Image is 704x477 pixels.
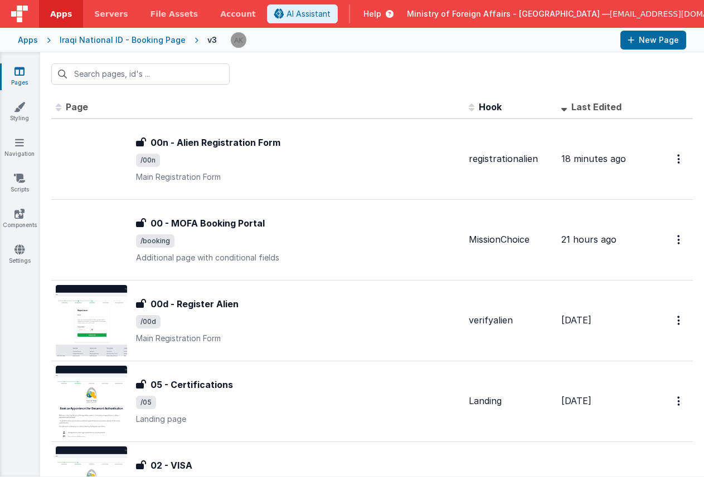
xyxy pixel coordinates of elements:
h3: 00d - Register Alien [150,297,239,311]
div: Iraqi National ID - Booking Page [60,35,186,46]
div: Apps [18,35,38,46]
div: registrationalien [469,153,552,165]
span: Last Edited [571,101,622,112]
div: MissionChoice [469,233,552,246]
h3: 00 - MOFA Booking Portal [150,217,265,230]
p: Main Registration Form [136,171,460,183]
span: /00n [136,154,160,167]
span: Servers [94,8,128,19]
p: Additional page with conditional fields [136,252,460,263]
button: Options [671,228,688,251]
span: /05 [136,396,156,409]
p: Main Registration Form [136,333,460,344]
button: Options [671,390,688,412]
span: Help [363,8,381,19]
div: Landing [469,395,552,407]
p: Landing page [136,414,460,425]
button: Options [671,147,688,170]
span: /booking [136,234,174,248]
img: 1f6063d0be199a6b217d3045d703aa70 [231,32,246,48]
span: AI Assistant [287,8,331,19]
h3: 00n - Alien Registration Form [150,136,280,149]
h3: 05 - Certifications [150,378,233,391]
span: 21 hours ago [561,234,616,245]
span: File Assets [150,8,198,19]
span: 18 minutes ago [561,153,626,164]
span: [DATE] [561,314,591,326]
button: Options [671,309,688,332]
span: Apps [50,8,72,19]
button: AI Assistant [267,4,338,23]
h3: 02 - VISA [150,459,192,472]
div: verifyalien [469,314,552,327]
span: Ministry of Foreign Affairs - [GEOGRAPHIC_DATA] — [407,8,610,19]
span: Hook [479,101,502,112]
span: /00d [136,315,161,328]
div: v3 [207,35,221,46]
input: Search pages, id's ... [51,63,230,85]
span: [DATE] [561,395,591,406]
button: New Page [620,31,686,50]
span: Page [66,101,88,112]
